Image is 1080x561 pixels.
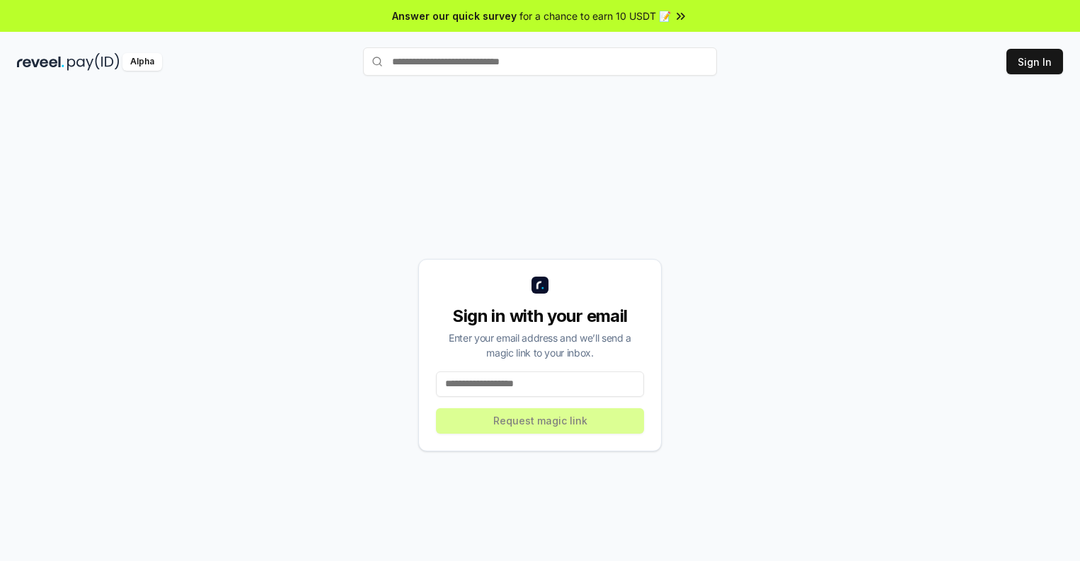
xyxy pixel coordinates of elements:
[436,330,644,360] div: Enter your email address and we’ll send a magic link to your inbox.
[436,305,644,328] div: Sign in with your email
[1006,49,1063,74] button: Sign In
[532,277,548,294] img: logo_small
[392,8,517,23] span: Answer our quick survey
[122,53,162,71] div: Alpha
[67,53,120,71] img: pay_id
[519,8,671,23] span: for a chance to earn 10 USDT 📝
[17,53,64,71] img: reveel_dark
